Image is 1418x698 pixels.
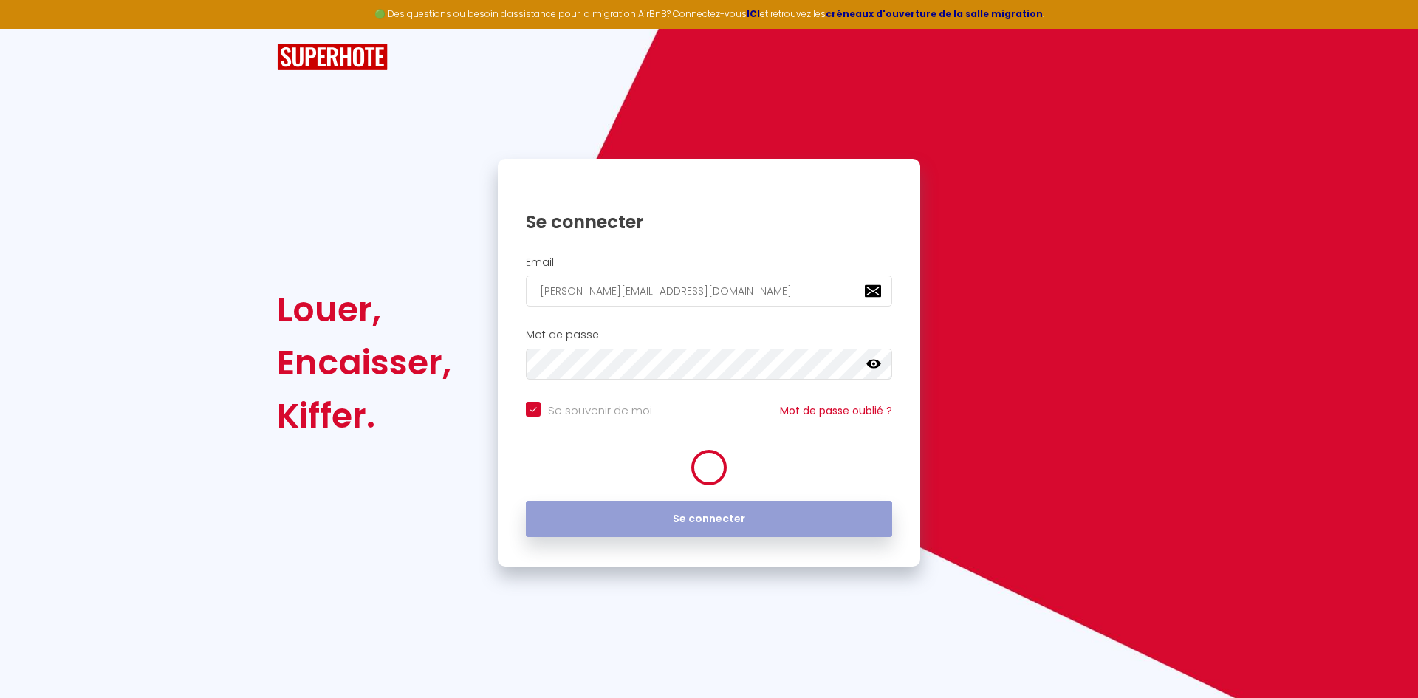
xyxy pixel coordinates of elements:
h1: Se connecter [526,211,892,233]
div: Kiffer. [277,389,451,442]
h2: Mot de passe [526,329,892,341]
div: Encaisser, [277,336,451,389]
h2: Email [526,256,892,269]
input: Ton Email [526,276,892,307]
button: Se connecter [526,501,892,538]
div: Louer, [277,283,451,336]
a: ICI [747,7,760,20]
a: Mot de passe oublié ? [780,403,892,418]
button: Ouvrir le widget de chat LiveChat [12,6,56,50]
a: créneaux d'ouverture de la salle migration [826,7,1043,20]
img: SuperHote logo [277,44,388,71]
